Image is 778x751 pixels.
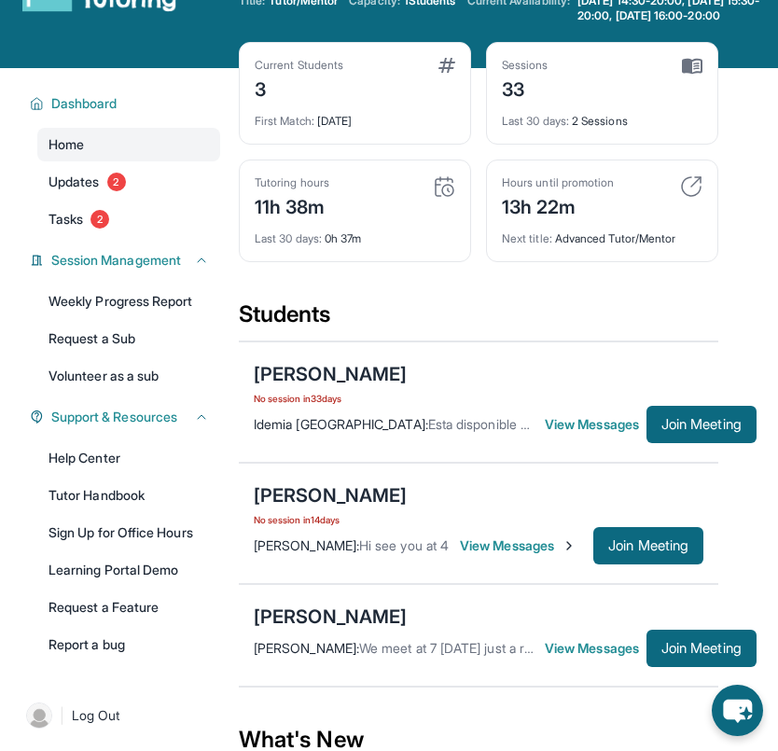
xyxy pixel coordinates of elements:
a: Learning Portal Demo [37,553,220,587]
button: Support & Resources [44,408,209,426]
button: Session Management [44,251,209,270]
span: No session in 33 days [254,391,407,406]
span: | [60,704,64,727]
img: card [682,58,702,75]
div: [PERSON_NAME] [254,604,407,630]
span: Esta disponible martes y jueves de 4 ha 5 pm [428,416,697,432]
span: Session Management [51,251,181,270]
div: 2 Sessions [502,103,702,129]
span: [PERSON_NAME] : [254,640,359,656]
span: Last 30 days : [502,114,569,128]
a: Help Center [37,441,220,475]
a: Sign Up for Office Hours [37,516,220,549]
div: [DATE] [255,103,455,129]
span: We meet at 7 [DATE] just a reminder! [359,640,577,656]
span: Updates [49,173,100,191]
button: Join Meeting [646,406,757,443]
div: 11h 38m [255,190,329,220]
span: Log Out [72,706,120,725]
img: user-img [26,702,52,729]
button: Dashboard [44,94,209,113]
a: Tutor Handbook [37,479,220,512]
span: Idemia [GEOGRAPHIC_DATA] : [254,416,428,432]
button: chat-button [712,685,763,736]
a: Updates2 [37,165,220,199]
div: 33 [502,73,549,103]
a: Request a Feature [37,591,220,624]
span: Join Meeting [661,419,742,430]
a: Home [37,128,220,161]
a: Report a bug [37,628,220,661]
span: View Messages [545,639,646,658]
div: 13h 22m [502,190,614,220]
div: [PERSON_NAME] [254,482,407,508]
span: View Messages [460,536,577,555]
span: 2 [107,173,126,191]
img: card [438,58,455,73]
span: [PERSON_NAME] : [254,537,359,553]
div: Advanced Tutor/Mentor [502,220,702,246]
a: Weekly Progress Report [37,285,220,318]
button: Join Meeting [646,630,757,667]
span: Hi see you at 4 [359,537,449,553]
div: Current Students [255,58,343,73]
img: card [680,175,702,198]
img: card [433,175,455,198]
img: Chevron-Right [562,538,577,553]
span: Join Meeting [661,643,742,654]
span: Home [49,135,84,154]
span: Support & Resources [51,408,177,426]
div: Students [239,299,718,341]
span: First Match : [255,114,314,128]
button: Join Meeting [593,527,703,564]
a: Tasks2 [37,202,220,236]
span: 2 [90,210,109,229]
span: Last 30 days : [255,231,322,245]
a: Volunteer as a sub [37,359,220,393]
div: [PERSON_NAME] [254,361,407,387]
span: Tasks [49,210,83,229]
a: |Log Out [19,695,220,736]
span: Join Meeting [608,540,688,551]
a: Request a Sub [37,322,220,355]
div: Hours until promotion [502,175,614,190]
div: Tutoring hours [255,175,329,190]
span: Next title : [502,231,552,245]
div: Sessions [502,58,549,73]
div: 0h 37m [255,220,455,246]
div: 3 [255,73,343,103]
span: View Messages [545,415,646,434]
span: No session in 14 days [254,512,407,527]
span: Dashboard [51,94,118,113]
